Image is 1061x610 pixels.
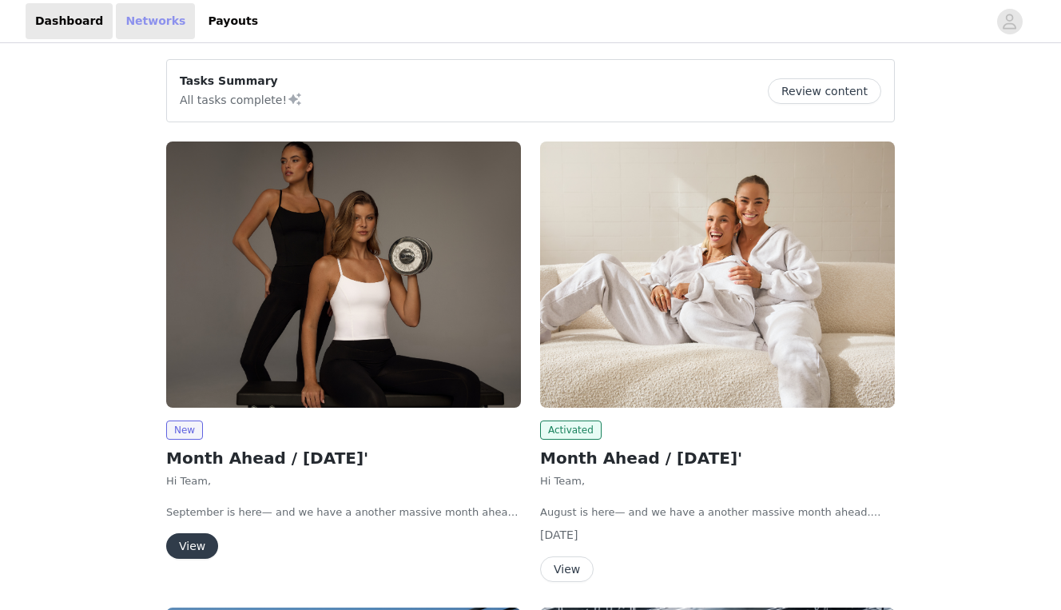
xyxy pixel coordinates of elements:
[166,473,521,489] p: Hi Team,
[166,446,521,470] h2: Month Ahead / [DATE]'
[540,504,895,520] p: August is here— and we have a another massive month ahead.
[26,3,113,39] a: Dashboard
[166,142,521,408] img: Muscle Republic
[540,556,594,582] button: View
[540,473,895,489] p: Hi Team,
[540,142,895,408] img: Muscle Republic
[166,421,203,440] span: New
[180,90,303,109] p: All tasks complete!
[540,421,602,440] span: Activated
[166,533,218,559] button: View
[540,528,578,541] span: [DATE]
[540,446,895,470] h2: Month Ahead / [DATE]'
[768,78,881,104] button: Review content
[166,540,218,552] a: View
[166,504,521,520] p: September is here— and we have a another massive month ahead.
[540,564,594,576] a: View
[116,3,195,39] a: Networks
[180,73,303,90] p: Tasks Summary
[1002,9,1017,34] div: avatar
[198,3,268,39] a: Payouts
